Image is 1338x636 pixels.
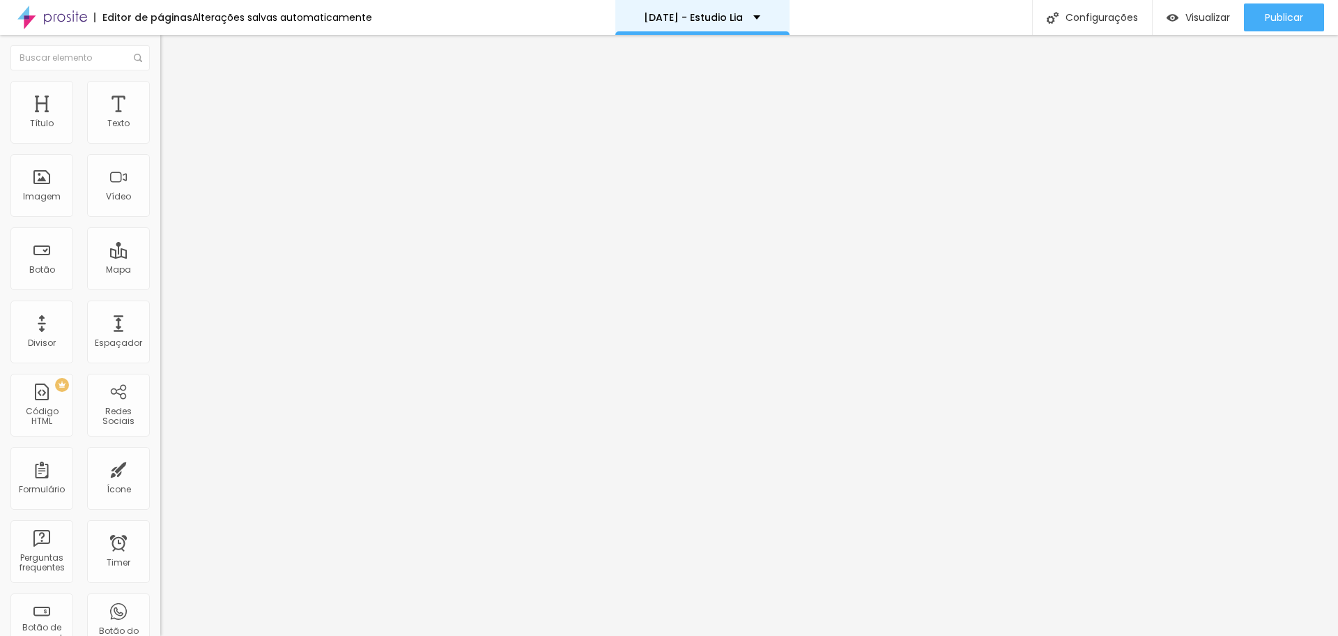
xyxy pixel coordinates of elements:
[1167,12,1178,24] img: view-1.svg
[134,54,142,62] img: Icone
[19,485,65,494] div: Formulário
[107,485,131,494] div: Ícone
[1265,12,1303,23] span: Publicar
[94,13,192,22] div: Editor de páginas
[95,338,142,348] div: Espaçador
[28,338,56,348] div: Divisor
[10,45,150,70] input: Buscar elemento
[107,119,130,128] div: Texto
[1244,3,1324,31] button: Publicar
[91,407,146,427] div: Redes Sociais
[23,192,61,202] div: Imagem
[644,13,743,22] p: [DATE] - Estudio Lia
[14,407,69,427] div: Código HTML
[29,265,55,275] div: Botão
[106,192,131,202] div: Vídeo
[1153,3,1244,31] button: Visualizar
[1047,12,1059,24] img: Icone
[160,35,1338,636] iframe: Editor
[30,119,54,128] div: Título
[14,553,69,573] div: Perguntas frequentes
[106,265,131,275] div: Mapa
[107,558,130,568] div: Timer
[192,13,372,22] div: Alterações salvas automaticamente
[1185,12,1230,23] span: Visualizar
